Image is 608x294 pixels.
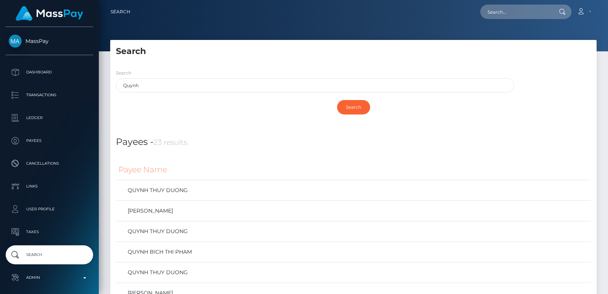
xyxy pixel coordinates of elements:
[119,205,588,216] a: [PERSON_NAME]
[9,272,90,283] p: Admin
[6,245,93,264] a: Search
[6,222,93,242] a: Taxes
[9,67,90,78] p: Dashboard
[9,89,90,101] p: Transactions
[337,100,370,114] input: Search
[116,70,131,76] label: Search
[116,135,591,149] h4: Payees -
[6,38,93,44] span: MassPay
[119,246,588,257] a: QUYNH BICH THI PHAM
[9,135,90,146] p: Payees
[6,154,93,173] a: Cancellations
[119,226,588,237] a: QUYNH THUY DUONG
[6,86,93,105] a: Transactions
[9,226,90,238] p: Taxes
[9,249,90,261] p: Search
[119,267,588,278] a: QUYNH THUY DUONG
[154,138,187,147] small: 23 results
[16,6,83,21] img: MassPay Logo
[119,185,588,196] a: QUYNH THUY DUONG
[6,177,93,196] a: Links
[116,78,514,92] input: Enter search term
[6,131,93,150] a: Payees
[9,181,90,192] p: Links
[116,46,591,57] h5: Search
[9,203,90,215] p: User Profile
[6,200,93,219] a: User Profile
[9,35,22,48] img: MassPay
[480,5,552,19] input: Search...
[6,63,93,82] a: Dashboard
[111,4,130,20] a: Search
[6,108,93,127] a: Ledger
[116,159,591,180] th: Payee Name
[6,268,93,287] a: Admin
[9,112,90,124] p: Ledger
[9,158,90,169] p: Cancellations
